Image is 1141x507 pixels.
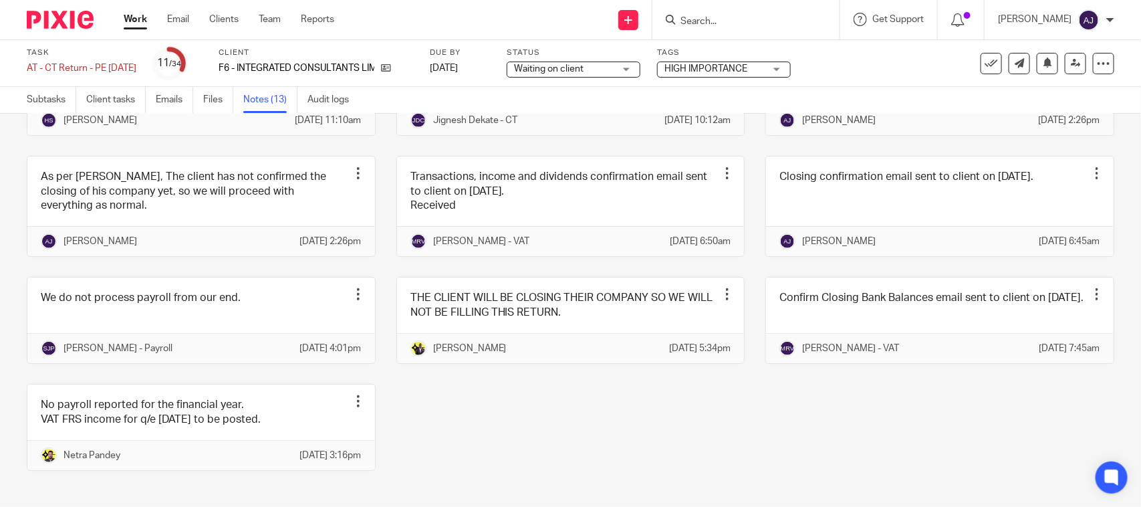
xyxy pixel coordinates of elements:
p: [DATE] 2:26pm [300,235,362,248]
p: [DATE] 5:34pm [669,342,731,355]
span: Waiting on client [514,64,584,74]
label: Due by [430,47,490,58]
img: svg%3E [779,340,795,357]
img: svg%3E [410,233,426,249]
img: svg%3E [1078,9,1100,31]
p: [DATE] 6:50am [670,235,731,248]
p: [DATE] 11:10am [295,114,362,127]
img: Netra-New-Starbridge-Yellow.jpg [41,447,57,464]
p: [PERSON_NAME] [64,235,137,248]
p: [PERSON_NAME] [802,114,876,127]
p: [PERSON_NAME] - VAT [802,342,899,355]
a: Clients [209,13,239,26]
a: Notes (13) [243,87,297,113]
p: [DATE] 10:12am [664,114,731,127]
div: AT - CT Return - PE 30-11-2024 [27,62,136,75]
a: Subtasks [27,87,76,113]
span: [DATE] [430,64,458,73]
img: svg%3E [779,233,795,249]
label: Task [27,47,136,58]
img: Pixie [27,11,94,29]
a: Work [124,13,147,26]
a: Email [167,13,189,26]
img: svg%3E [41,340,57,357]
img: svg%3E [410,112,426,128]
p: [PERSON_NAME] [998,13,1071,26]
p: [DATE] 6:45am [1039,235,1100,248]
a: Files [203,87,233,113]
p: [PERSON_NAME] [64,114,137,127]
p: [PERSON_NAME] [802,235,876,248]
img: svg%3E [41,233,57,249]
p: [DATE] 3:16pm [300,449,362,462]
p: F6 - INTEGRATED CONSULTANTS LIMITED [219,62,374,75]
span: HIGH IMPORTANCE [664,64,747,74]
p: [PERSON_NAME] - VAT [433,235,530,248]
p: [DATE] 7:45am [1039,342,1100,355]
p: [PERSON_NAME] - Payroll [64,342,172,355]
p: Netra Pandey [64,449,120,462]
span: Get Support [872,15,924,24]
p: [DATE] 2:26pm [1039,114,1100,127]
img: svg%3E [41,112,57,128]
div: 11 [157,56,181,71]
p: Jignesh Dekate - CT [433,114,518,127]
label: Client [219,47,413,58]
small: /34 [169,60,181,68]
p: [PERSON_NAME] [433,342,507,355]
a: Audit logs [307,87,359,113]
img: svg%3E [779,112,795,128]
a: Reports [301,13,334,26]
a: Team [259,13,281,26]
label: Tags [657,47,791,58]
input: Search [679,16,799,28]
div: AT - CT Return - PE [DATE] [27,62,136,75]
img: Yemi-Starbridge.jpg [410,340,426,357]
a: Client tasks [86,87,146,113]
a: Emails [156,87,193,113]
p: [DATE] 4:01pm [300,342,362,355]
label: Status [507,47,640,58]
